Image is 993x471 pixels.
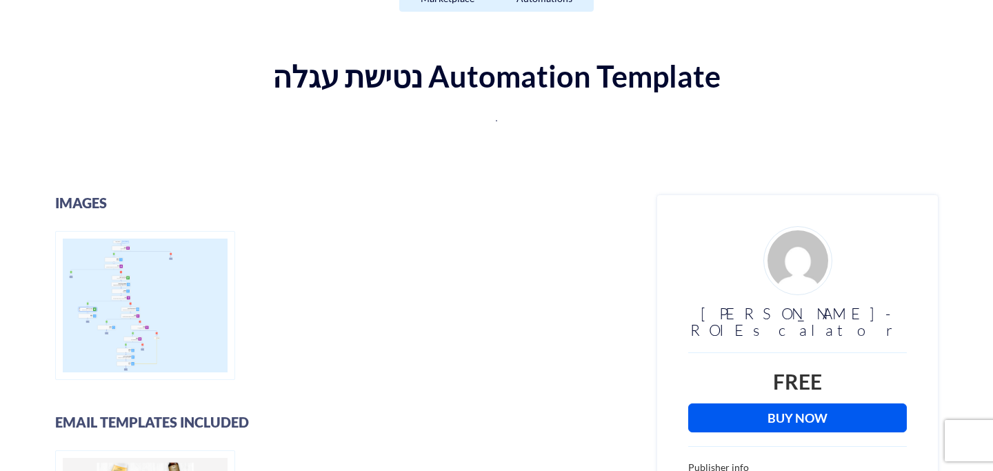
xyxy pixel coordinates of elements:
h1: נטישת עגלה Automation Template [14,60,979,93]
a: Buy Now [688,403,907,432]
div: Free [688,367,907,397]
img: d4fe36f24926ae2e6254bfc5557d6d03 [763,226,832,295]
p: . [110,107,883,126]
h3: [PERSON_NAME] - ROI Escalator [688,305,907,339]
h3: images [55,195,636,210]
h3: Email Templates Included [55,414,636,430]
